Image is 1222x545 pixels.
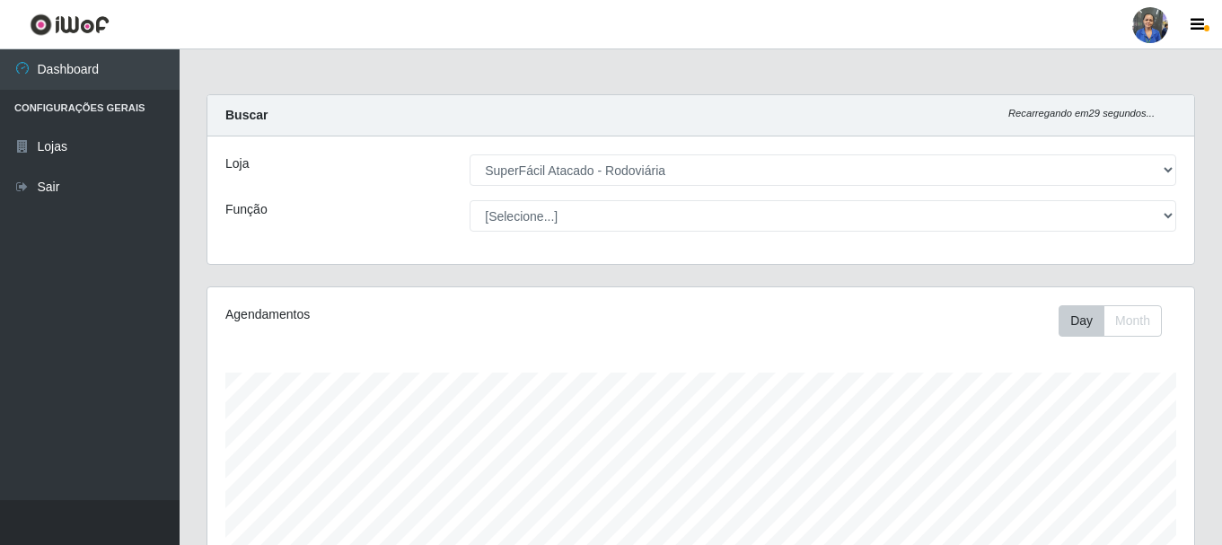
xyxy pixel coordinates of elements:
img: CoreUI Logo [30,13,110,36]
label: Função [225,200,268,219]
button: Month [1103,305,1162,337]
div: Toolbar with button groups [1059,305,1176,337]
i: Recarregando em 29 segundos... [1008,108,1155,119]
strong: Buscar [225,108,268,122]
div: Agendamentos [225,305,606,324]
div: First group [1059,305,1162,337]
button: Day [1059,305,1104,337]
label: Loja [225,154,249,173]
